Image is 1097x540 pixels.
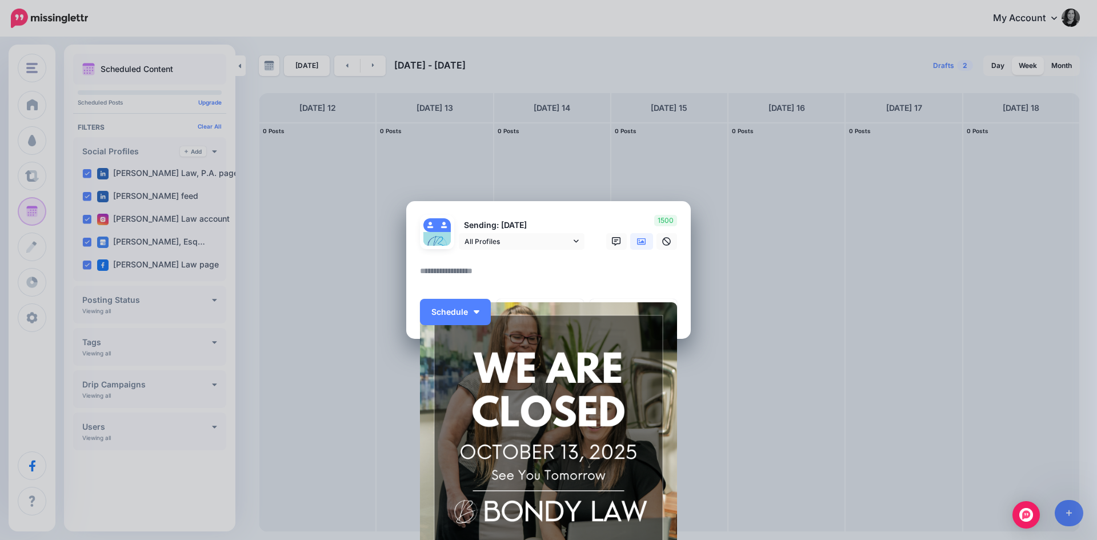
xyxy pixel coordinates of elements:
p: Sending: [DATE] [459,219,584,232]
img: 453080885_1547237725827091_1635521340202993925_n-bsa152458.jpg [423,232,451,259]
img: arrow-down-white.png [474,310,479,314]
a: All Profiles [459,233,584,250]
button: Schedule [420,299,491,325]
span: 1500 [654,215,677,226]
img: user_default_image.png [423,218,437,232]
div: Open Intercom Messenger [1012,501,1040,529]
span: All Profiles [465,235,571,247]
span: Schedule [431,308,468,316]
img: user_default_image.png [437,218,451,232]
